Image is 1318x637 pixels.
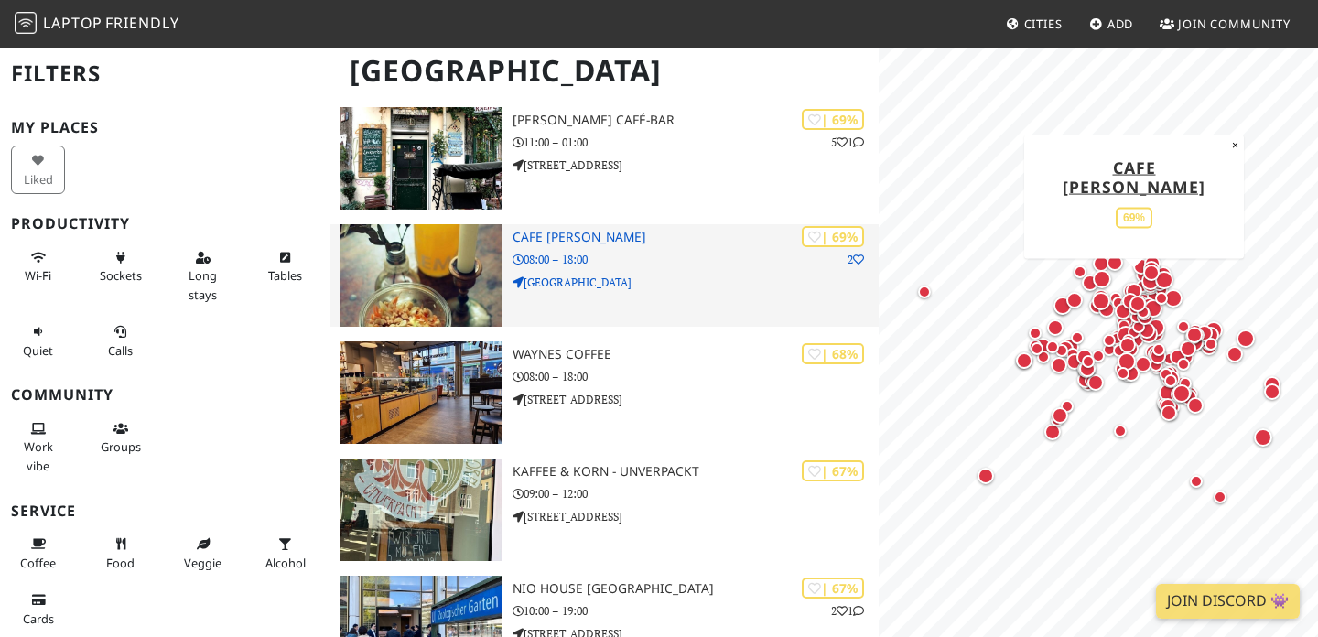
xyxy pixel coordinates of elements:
div: Map marker [1074,368,1097,392]
div: Map marker [1146,357,1168,379]
div: Map marker [1076,371,1100,394]
div: Map marker [1155,363,1177,385]
div: Map marker [1024,335,1046,357]
button: Sockets [93,243,147,291]
span: Join Community [1178,16,1291,32]
div: Map marker [1153,391,1177,415]
div: Map marker [1151,267,1177,293]
div: Map marker [1075,358,1098,382]
div: Map marker [1183,320,1207,344]
div: Map marker [1153,394,1175,416]
div: Map marker [1161,286,1186,311]
span: Alcohol [265,555,306,571]
div: Map marker [1117,292,1140,316]
div: Map marker [1084,371,1107,394]
div: Map marker [1260,372,1284,396]
span: Coffee [20,555,56,571]
div: Map marker [1197,335,1221,359]
h3: Community [11,386,319,404]
button: Veggie [176,529,230,578]
div: Map marker [1116,333,1140,357]
div: Map marker [1260,380,1284,404]
div: Map marker [1185,470,1207,492]
div: | 67% [802,578,864,599]
p: [STREET_ADDRESS] [513,391,879,408]
div: Map marker [1089,266,1115,292]
button: Coffee [11,529,65,578]
div: Map marker [1108,340,1130,362]
div: Map marker [1032,346,1054,368]
div: Map marker [1089,252,1113,275]
div: Map marker [1126,306,1148,328]
div: Map marker [1112,362,1134,384]
div: Map marker [1156,394,1180,418]
div: Map marker [1050,293,1075,318]
h3: [PERSON_NAME] Café-Bar [513,113,879,128]
div: Map marker [1111,357,1135,381]
div: Map marker [1118,329,1140,351]
div: Map marker [1042,336,1064,358]
div: | 67% [802,460,864,481]
div: Map marker [1100,328,1122,350]
div: Map marker [1098,329,1120,351]
div: Map marker [1131,352,1155,376]
h3: Waynes Coffee [513,347,879,362]
div: Map marker [1200,333,1222,355]
div: Map marker [1069,261,1091,283]
div: Map marker [1183,323,1206,347]
span: Add [1107,16,1134,32]
div: Map marker [1088,288,1114,314]
div: Map marker [1106,326,1131,351]
div: Map marker [1171,343,1193,365]
h3: Service [11,502,319,520]
div: Map marker [1086,294,1109,318]
span: People working [24,438,53,473]
a: Kaffee & Korn - Unverpackt | 67% Kaffee & Korn - Unverpackt 09:00 – 12:00 [STREET_ADDRESS] [329,459,879,561]
div: Map marker [1172,353,1194,375]
p: 08:00 – 18:00 [513,368,879,385]
div: Map marker [1073,345,1097,369]
p: 2 [848,251,864,268]
div: Map marker [1123,321,1145,343]
div: Map marker [1124,297,1146,319]
div: Map marker [1172,316,1194,338]
span: Group tables [101,438,141,455]
div: Map marker [1122,279,1146,303]
a: Join Community [1152,7,1298,40]
div: Map marker [1080,370,1102,392]
a: Cafe Hermann Eicke | 69% 2 Cafe [PERSON_NAME] 08:00 – 18:00 [GEOGRAPHIC_DATA] [329,224,879,327]
span: Friendly [105,13,178,33]
div: Map marker [1119,279,1143,303]
button: Cards [11,585,65,633]
div: | 69% [802,109,864,130]
div: Map marker [1103,251,1127,275]
div: Map marker [1024,322,1046,344]
button: Calls [93,317,147,365]
div: Map marker [1126,292,1150,316]
button: Quiet [11,317,65,365]
div: Map marker [1075,357,1099,381]
p: 10:00 – 19:00 [513,602,879,620]
div: Map marker [1133,305,1157,329]
div: Map marker [1056,395,1078,417]
p: 08:00 – 18:00 [513,251,879,268]
h3: Productivity [11,215,319,232]
div: Map marker [1223,342,1247,366]
div: Map marker [1105,287,1127,309]
div: Map marker [1051,297,1073,319]
img: Waynes Coffee [340,341,502,444]
div: Map marker [1063,288,1086,312]
span: Power sockets [100,267,142,284]
button: Groups [93,414,147,462]
h3: NIO House [GEOGRAPHIC_DATA] [513,581,879,597]
img: Cafe Hermann Eicke [340,224,502,327]
div: Map marker [1048,404,1072,427]
div: Map marker [974,464,998,488]
div: Map marker [1078,271,1102,295]
h3: Cafe [PERSON_NAME] [513,230,879,245]
p: 2 1 [831,602,864,620]
div: Map marker [1066,327,1088,349]
img: Herman Schulz Café-Bar [340,107,502,210]
p: 09:00 – 12:00 [513,485,879,502]
span: Long stays [189,267,217,302]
